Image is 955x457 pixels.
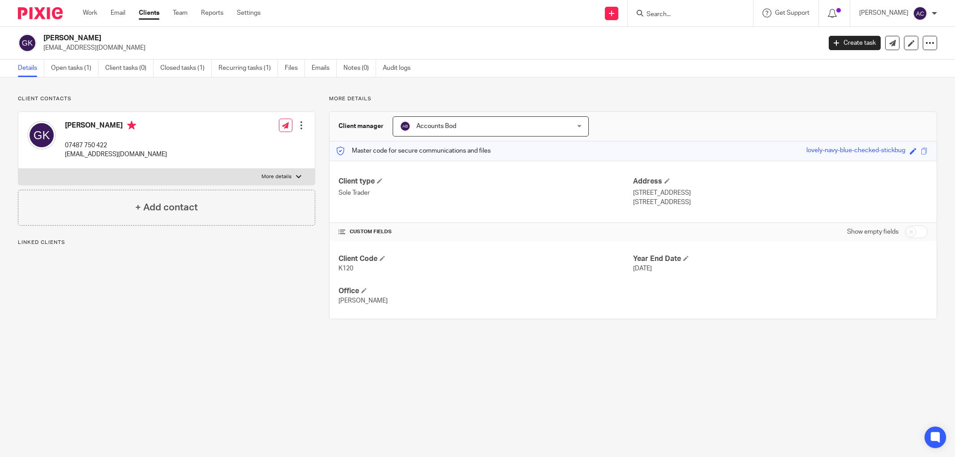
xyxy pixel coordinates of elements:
h2: [PERSON_NAME] [43,34,661,43]
h4: Office [338,286,633,296]
span: Get Support [775,10,809,16]
span: Accounts Bod [416,123,456,129]
a: Work [83,9,97,17]
img: svg%3E [400,121,411,132]
span: [DATE] [633,265,652,272]
p: [PERSON_NAME] [859,9,908,17]
a: Client tasks (0) [105,60,154,77]
h4: Address [633,177,928,186]
p: More details [329,95,937,103]
a: Emails [312,60,337,77]
h4: Client Code [338,254,633,264]
p: [EMAIL_ADDRESS][DOMAIN_NAME] [43,43,815,52]
div: lovely-navy-blue-checked-stickbug [806,146,905,156]
p: Master code for secure communications and files [336,146,491,155]
a: Create task [829,36,881,50]
a: Open tasks (1) [51,60,98,77]
p: [STREET_ADDRESS] [633,188,928,197]
a: Team [173,9,188,17]
img: svg%3E [913,6,927,21]
i: Primary [127,121,136,130]
h4: CUSTOM FIELDS [338,228,633,235]
label: Show empty fields [847,227,899,236]
p: 07487 750 422 [65,141,167,150]
a: Notes (0) [343,60,376,77]
a: Audit logs [383,60,417,77]
img: svg%3E [27,121,56,149]
p: [EMAIL_ADDRESS][DOMAIN_NAME] [65,150,167,159]
img: Pixie [18,7,63,19]
a: Reports [201,9,223,17]
h4: + Add contact [135,201,198,214]
a: Files [285,60,305,77]
span: K120 [338,265,353,272]
a: Recurring tasks (1) [218,60,278,77]
a: Email [111,9,125,17]
a: Clients [139,9,159,17]
p: Sole Trader [338,188,633,197]
a: Settings [237,9,261,17]
input: Search [646,11,726,19]
span: [PERSON_NAME] [338,298,388,304]
a: Details [18,60,44,77]
p: Client contacts [18,95,315,103]
p: More details [261,173,291,180]
h4: Year End Date [633,254,928,264]
a: Closed tasks (1) [160,60,212,77]
img: svg%3E [18,34,37,52]
h4: [PERSON_NAME] [65,121,167,132]
h3: Client manager [338,122,384,131]
p: [STREET_ADDRESS] [633,198,928,207]
p: Linked clients [18,239,315,246]
h4: Client type [338,177,633,186]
